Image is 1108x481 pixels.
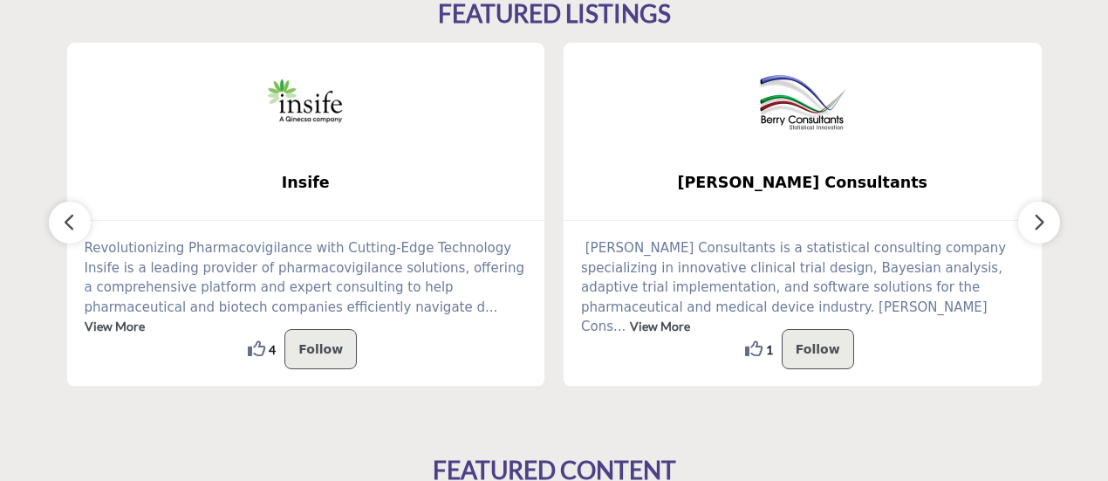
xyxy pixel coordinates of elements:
[93,160,519,206] b: Insife
[759,60,846,148] img: Berry Consultants
[564,160,1042,206] a: [PERSON_NAME] Consultants
[67,160,545,206] a: Insife
[782,329,854,369] button: Follow
[85,238,528,337] p: Revolutionizing Pharmacovigilance with Cutting-Edge Technology Insife is a leading provider of ph...
[590,160,1016,206] b: Berry Consultants
[613,319,626,334] span: ...
[298,339,343,360] p: Follow
[766,340,773,359] span: 1
[590,171,1016,194] span: [PERSON_NAME] Consultants
[796,339,840,360] p: Follow
[269,340,276,359] span: 4
[284,329,357,369] button: Follow
[85,319,145,333] a: View More
[485,299,497,315] span: ...
[581,238,1024,337] p: ⁠⁠⁠⁠⁠⁠⁠ [PERSON_NAME] Consultants is a statistical consulting company specializing in innovative ...
[630,319,690,333] a: View More
[262,60,349,148] img: Insife
[93,171,519,194] span: Insife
